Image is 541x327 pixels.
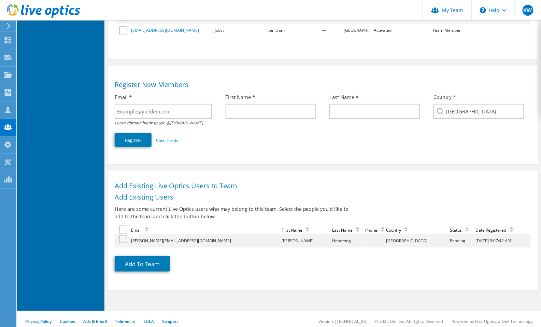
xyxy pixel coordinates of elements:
[332,227,363,233] div: Last Name
[386,227,411,233] div: Country
[115,318,135,324] a: Telemetry
[523,5,533,16] span: KW
[331,234,364,248] td: Hondtong
[343,24,373,37] td: [GEOGRAPHIC_DATA]
[366,227,388,233] div: Phone
[115,194,527,201] h1: Add Existing Users
[119,226,129,234] label: Select one or more accounts below
[162,318,178,324] a: Support
[115,94,132,100] label: Email *
[115,256,170,272] button: Add To Team
[267,24,321,37] td: ten Dam
[433,94,456,100] label: Country *
[131,227,152,233] div: Email
[84,318,107,324] a: Ads & Email
[452,318,533,324] li: Powered by Live Optics, a Dell Technology
[25,318,52,324] a: Privacy Policy
[226,94,255,100] label: First Name *
[115,182,527,189] h1: Add Existing Live Optics Users to Team
[214,24,267,37] td: Joost
[321,24,343,37] td: —
[131,27,199,33] a: [EMAIL_ADDRESS][DOMAIN_NAME]
[480,7,486,13] svg: \n
[449,234,475,248] td: Pending
[156,137,178,143] a: Clear Fields
[115,120,203,126] i: Leave domain blank to use @[DOMAIN_NAME]
[115,205,354,220] p: Here are some current Live Optics users who may belong to this team. Select the people you'd like...
[476,227,517,233] div: Date Registered
[318,318,367,324] li: Version: [TECHNICAL_ID]
[475,234,531,248] td: [DATE] 9:07:42 AM
[282,227,313,233] div: First Name
[431,24,479,37] td: Team Member
[281,234,331,248] td: [PERSON_NAME]
[115,133,152,147] button: Register
[60,318,75,324] a: Cookies
[115,81,527,88] h1: Register New Members
[375,318,443,324] li: © 2025 Dell Inc. All Rights Reserved
[373,24,431,37] td: Activated
[143,318,154,324] a: EULA
[130,234,281,248] td: [PERSON_NAME][EMAIL_ADDRESS][DOMAIN_NAME]
[329,94,358,100] label: Last Name *
[450,227,472,233] div: Status
[115,104,212,119] input: Example@yielder.com
[385,234,449,248] td: [GEOGRAPHIC_DATA]
[365,234,385,248] td: —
